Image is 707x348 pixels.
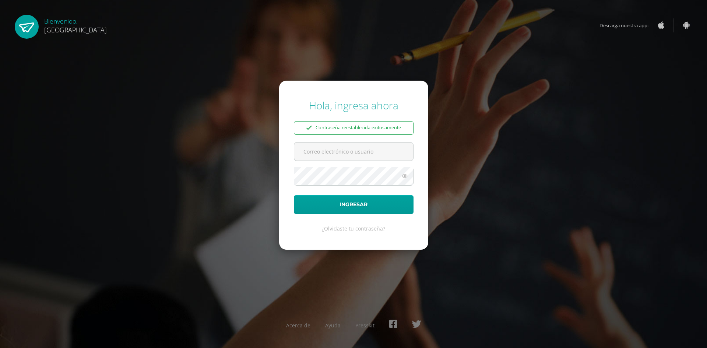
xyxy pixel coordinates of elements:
[44,15,107,34] div: Bienvenido,
[294,143,413,161] input: Correo electrónico o usuario
[325,322,341,329] a: Ayuda
[286,322,310,329] a: Acerca de
[294,98,414,112] div: Hola, ingresa ahora
[44,25,107,34] span: [GEOGRAPHIC_DATA]
[322,225,385,232] a: ¿Olvidaste tu contraseña?
[599,18,656,32] span: Descarga nuestra app:
[294,195,414,214] button: Ingresar
[294,121,414,134] div: Contraseña reestablecida exitosamente
[355,322,374,329] a: Presskit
